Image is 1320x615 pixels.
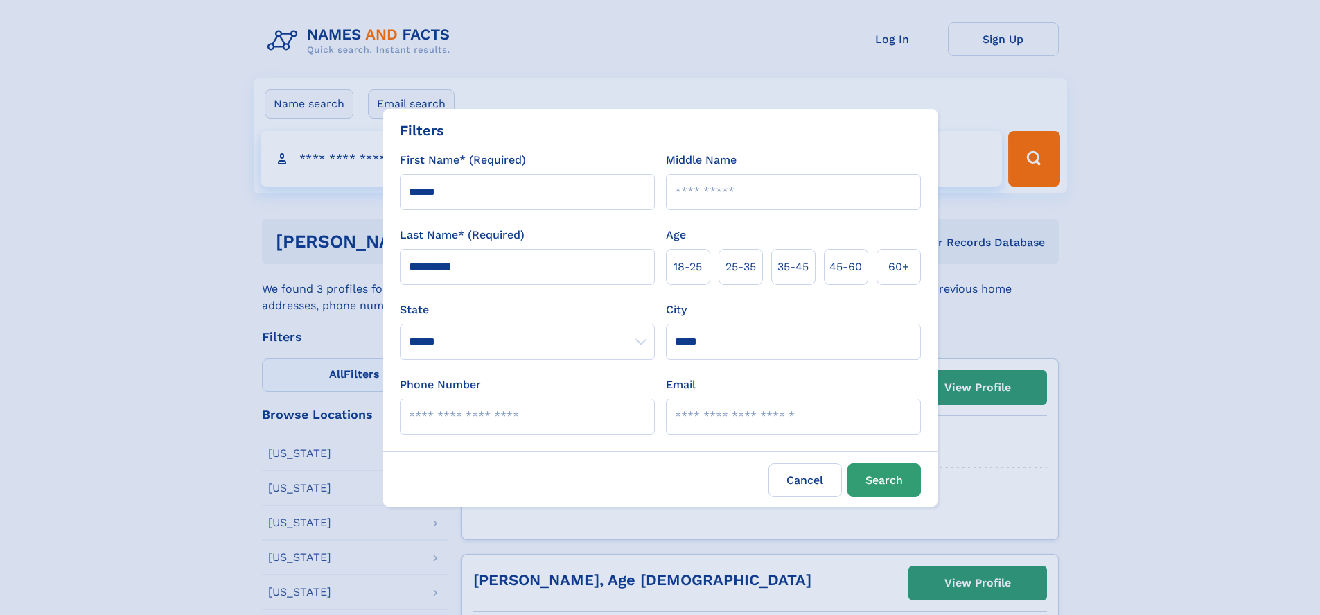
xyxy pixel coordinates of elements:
[400,120,444,141] div: Filters
[400,302,655,318] label: State
[847,463,921,497] button: Search
[400,227,525,243] label: Last Name* (Required)
[725,259,756,275] span: 25‑35
[400,376,481,393] label: Phone Number
[829,259,862,275] span: 45‑60
[674,259,702,275] span: 18‑25
[666,227,686,243] label: Age
[666,376,696,393] label: Email
[666,152,737,168] label: Middle Name
[400,152,526,168] label: First Name* (Required)
[666,302,687,318] label: City
[768,463,842,497] label: Cancel
[888,259,909,275] span: 60+
[777,259,809,275] span: 35‑45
